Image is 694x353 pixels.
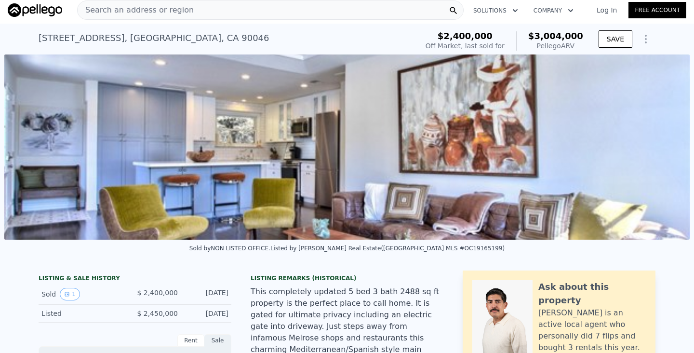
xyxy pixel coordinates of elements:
button: Company [526,2,581,19]
div: Listed [41,309,127,318]
div: Ask about this property [538,280,646,307]
a: Log In [585,5,628,15]
button: SAVE [599,30,632,48]
span: $ 2,450,000 [137,310,178,317]
img: Pellego [8,3,62,17]
div: Listing Remarks (Historical) [251,274,443,282]
span: $3,004,000 [528,31,583,41]
div: [DATE] [186,288,228,300]
button: Show Options [636,29,655,49]
div: Pellego ARV [528,41,583,51]
div: [DATE] [186,309,228,318]
div: Sale [204,334,231,347]
div: LISTING & SALE HISTORY [39,274,231,284]
img: Sale: 164646494 Parcel: 126870720 [4,54,690,240]
a: Free Account [628,2,686,18]
div: Sold [41,288,127,300]
span: Search an address or region [78,4,194,16]
div: Listed by [PERSON_NAME] Real Estate ([GEOGRAPHIC_DATA] MLS #OC19165199) [270,245,505,252]
button: View historical data [60,288,80,300]
div: Rent [177,334,204,347]
span: $2,400,000 [438,31,493,41]
div: Sold by NON LISTED OFFICE . [189,245,270,252]
div: [STREET_ADDRESS] , [GEOGRAPHIC_DATA] , CA 90046 [39,31,269,45]
div: Off Market, last sold for [426,41,505,51]
span: $ 2,400,000 [137,289,178,297]
button: Solutions [466,2,526,19]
